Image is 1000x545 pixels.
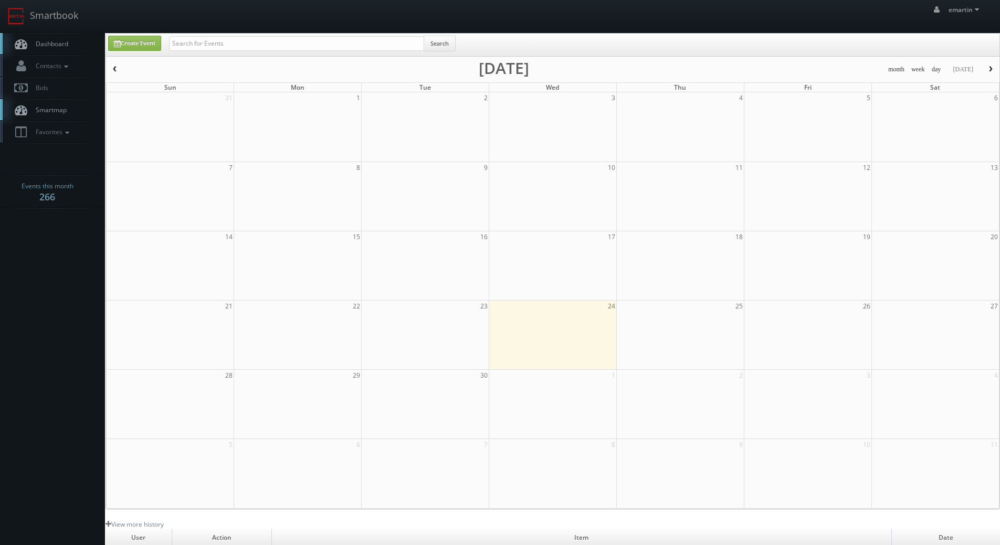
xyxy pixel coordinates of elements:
span: 2 [738,370,744,381]
img: smartbook-logo.png [8,8,25,25]
span: 11 [734,162,744,173]
span: 3 [610,92,616,103]
span: Tue [419,83,431,92]
a: Create Event [108,36,161,51]
span: 4 [738,92,744,103]
h2: [DATE] [479,63,529,73]
span: 17 [607,231,616,242]
span: 30 [479,370,489,381]
span: 27 [990,301,999,312]
span: 22 [352,301,361,312]
span: 20 [990,231,999,242]
span: 23 [479,301,489,312]
input: Search for Events [169,36,424,51]
span: 3 [866,370,871,381]
span: emartin [949,5,982,14]
span: Bids [30,83,48,92]
span: 8 [610,439,616,450]
button: month [885,63,908,76]
span: 21 [224,301,234,312]
span: 9 [738,439,744,450]
span: Events this month [22,181,73,191]
span: 7 [483,439,489,450]
span: 6 [993,92,999,103]
span: 31 [224,92,234,103]
button: [DATE] [949,63,977,76]
span: 10 [862,439,871,450]
span: 28 [224,370,234,381]
button: day [928,63,945,76]
span: 14 [224,231,234,242]
span: Thu [674,83,686,92]
span: 8 [355,162,361,173]
span: 7 [228,162,234,173]
span: 1 [355,92,361,103]
span: 9 [483,162,489,173]
span: Fri [804,83,812,92]
span: Smartmap [30,105,67,114]
span: Sat [930,83,940,92]
a: View more history [106,520,164,529]
span: Contacts [30,61,71,70]
span: 26 [862,301,871,312]
span: Wed [546,83,559,92]
span: 5 [866,92,871,103]
span: 12 [862,162,871,173]
span: Mon [291,83,304,92]
span: 29 [352,370,361,381]
span: 24 [607,301,616,312]
span: Favorites [30,127,72,136]
button: week [908,63,929,76]
span: 5 [228,439,234,450]
span: 1 [610,370,616,381]
span: 16 [479,231,489,242]
span: 19 [862,231,871,242]
span: Sun [164,83,176,92]
span: 11 [990,439,999,450]
span: Dashboard [30,39,68,48]
span: 13 [990,162,999,173]
span: 15 [352,231,361,242]
span: 2 [483,92,489,103]
strong: 266 [39,190,55,203]
span: 4 [993,370,999,381]
span: 25 [734,301,744,312]
button: Search [424,36,456,51]
span: 10 [607,162,616,173]
span: 18 [734,231,744,242]
span: 6 [355,439,361,450]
